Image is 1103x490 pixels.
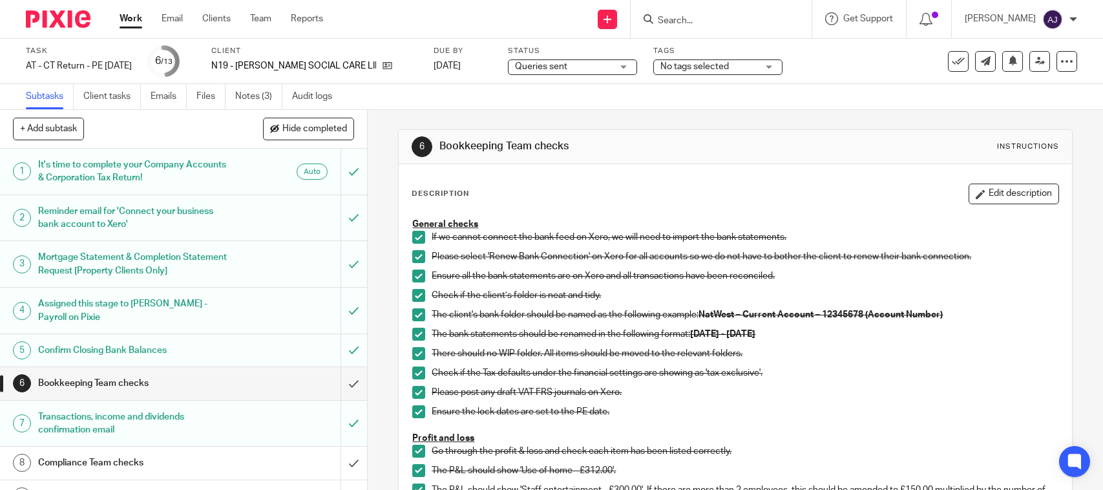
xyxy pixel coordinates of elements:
input: Search [657,16,773,27]
span: Queries sent [515,62,567,71]
button: Edit description [969,184,1059,204]
div: 6 [412,136,432,157]
h1: Compliance Team checks [38,453,231,473]
a: Client tasks [83,84,141,109]
div: 7 [13,414,31,432]
p: Please post any draft VAT FRS journals on Xero. [432,386,1058,399]
span: No tags selected [660,62,729,71]
a: Reports [291,12,323,25]
span: [DATE] [434,61,461,70]
h1: Bookkeeping Team checks [439,140,763,153]
div: 1 [13,162,31,180]
a: Work [120,12,142,25]
h1: Reminder email for 'Connect your business bank account to Xero' [38,202,231,235]
h1: It's time to complete your Company Accounts & Corporation Tax Return! [38,155,231,188]
a: Email [162,12,183,25]
img: svg%3E [1042,9,1063,30]
button: Hide completed [263,118,354,140]
small: /13 [161,58,173,65]
strong: NatWest – Current Account – 12345678 (Account Number) [699,310,943,319]
p: N19 - [PERSON_NAME] SOCIAL CARE LIMITED [211,59,376,72]
u: Profit and loss [412,434,474,443]
h1: Confirm Closing Bank Balances [38,341,231,360]
div: AT - CT Return - PE 30-06-2025 [26,59,132,72]
a: Clients [202,12,231,25]
h1: Assigned this stage to [PERSON_NAME] - Payroll on Pixie [38,294,231,327]
p: The P&L should show 'Use of home - £312.00'. [432,464,1058,477]
p: Check if the Tax defaults under the financial settings are showing as 'tax exclusive'. [432,367,1058,379]
label: Status [508,46,637,56]
div: AT - CT Return - PE [DATE] [26,59,132,72]
img: Pixie [26,10,90,28]
p: If we cannot connect the bank feed on Xero, we will need to import the bank statements. [432,231,1058,244]
p: Check if the client’s folder is neat and tidy. [432,289,1058,302]
a: Emails [151,84,187,109]
div: 8 [13,454,31,472]
a: Subtasks [26,84,74,109]
a: Audit logs [292,84,342,109]
label: Client [211,46,417,56]
div: 4 [13,302,31,320]
strong: [DATE] - [DATE] [690,330,755,339]
div: Auto [297,164,328,180]
u: General checks [412,220,478,229]
div: 6 [13,374,31,392]
p: Ensure all the bank statements are on Xero and all transactions have been reconciled. [432,270,1058,282]
a: Files [196,84,226,109]
label: Due by [434,46,492,56]
p: The bank statements should be renamed in the following format: [432,328,1058,341]
label: Tags [653,46,783,56]
p: Ensure the lock dates are set to the PE date. [432,405,1058,418]
label: Task [26,46,132,56]
p: Go through the profit & loss and check each item has been listed correctly. [432,445,1058,458]
div: 5 [13,341,31,359]
span: Get Support [843,14,893,23]
p: There should no WIP folder. All items should be moved to the relevant folders. [432,347,1058,360]
span: Hide completed [282,124,347,134]
p: [PERSON_NAME] [965,12,1036,25]
p: Description [412,189,469,199]
a: Notes (3) [235,84,282,109]
h1: Transactions, income and dividends confirmation email [38,407,231,440]
h1: Mortgage Statement & Completion Statement Request [Property Clients Only] [38,248,231,281]
div: Instructions [997,142,1059,152]
h1: Bookkeeping Team checks [38,374,231,393]
p: The client's bank folder should be named as the following example: [432,308,1058,321]
p: Please select 'Renew Bank Connection' on Xero for all accounts so we do not have to bother the cl... [432,250,1058,263]
div: 6 [155,54,173,69]
a: Team [250,12,271,25]
button: + Add subtask [13,118,84,140]
div: 2 [13,209,31,227]
div: 3 [13,255,31,273]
